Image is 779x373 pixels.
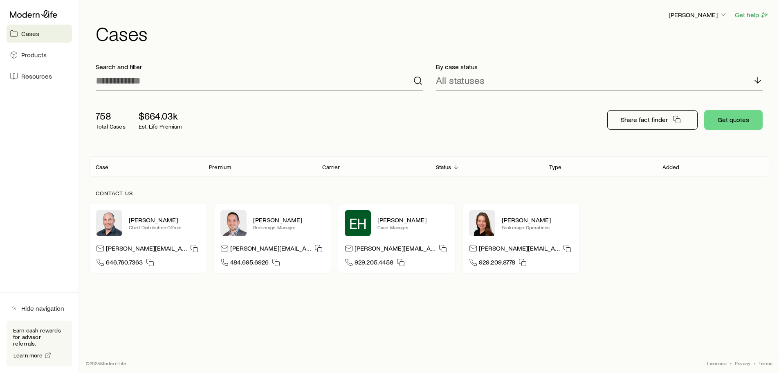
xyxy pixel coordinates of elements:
[7,46,72,64] a: Products
[668,10,728,20] button: [PERSON_NAME]
[21,29,39,38] span: Cases
[662,164,680,170] p: Added
[96,123,126,130] p: Total Cases
[669,11,727,19] p: [PERSON_NAME]
[355,244,436,255] p: [PERSON_NAME][EMAIL_ADDRESS][DOMAIN_NAME]
[96,210,122,236] img: Dan Pierson
[377,216,449,224] p: [PERSON_NAME]
[479,258,515,269] span: 929.209.8778
[13,327,65,347] p: Earn cash rewards for advisor referrals.
[502,224,573,231] p: Brokerage Operations
[704,110,763,130] button: Get quotes
[253,216,324,224] p: [PERSON_NAME]
[469,210,495,236] img: Ellen Wall
[139,123,182,130] p: Est. Life Premium
[502,216,573,224] p: [PERSON_NAME]
[96,110,126,122] p: 758
[349,215,367,231] span: EH
[759,360,772,366] a: Terms
[707,360,726,366] a: Licenses
[355,258,393,269] span: 929.205.4458
[549,164,562,170] p: Type
[7,25,72,43] a: Cases
[735,360,750,366] a: Privacy
[209,164,231,170] p: Premium
[230,258,269,269] span: 484.695.6926
[139,110,182,122] p: $664.03k
[253,224,324,231] p: Brokerage Manager
[754,360,755,366] span: •
[7,321,72,366] div: Earn cash rewards for advisor referrals.Learn more
[129,216,200,224] p: [PERSON_NAME]
[322,164,340,170] p: Carrier
[621,115,668,124] p: Share fact finder
[13,353,43,358] span: Learn more
[96,190,763,197] p: Contact us
[21,72,52,80] span: Resources
[220,210,247,236] img: Brandon Parry
[89,156,769,177] div: Client cases
[7,67,72,85] a: Resources
[607,110,698,130] button: Share fact finder
[436,63,763,71] p: By case status
[21,304,64,312] span: Hide navigation
[96,23,769,43] h1: Cases
[7,299,72,317] button: Hide navigation
[436,75,485,86] p: All statuses
[106,258,143,269] span: 646.760.7363
[436,164,451,170] p: Status
[129,224,200,231] p: Chief Distribution Officer
[479,244,560,255] p: [PERSON_NAME][EMAIL_ADDRESS][DOMAIN_NAME]
[96,63,423,71] p: Search and filter
[21,51,47,59] span: Products
[230,244,311,255] p: [PERSON_NAME][EMAIL_ADDRESS][DOMAIN_NAME]
[377,224,449,231] p: Case Manager
[734,10,769,20] button: Get help
[730,360,732,366] span: •
[86,360,127,366] p: © 2025 Modern Life
[96,164,109,170] p: Case
[106,244,187,255] p: [PERSON_NAME][EMAIL_ADDRESS][DOMAIN_NAME]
